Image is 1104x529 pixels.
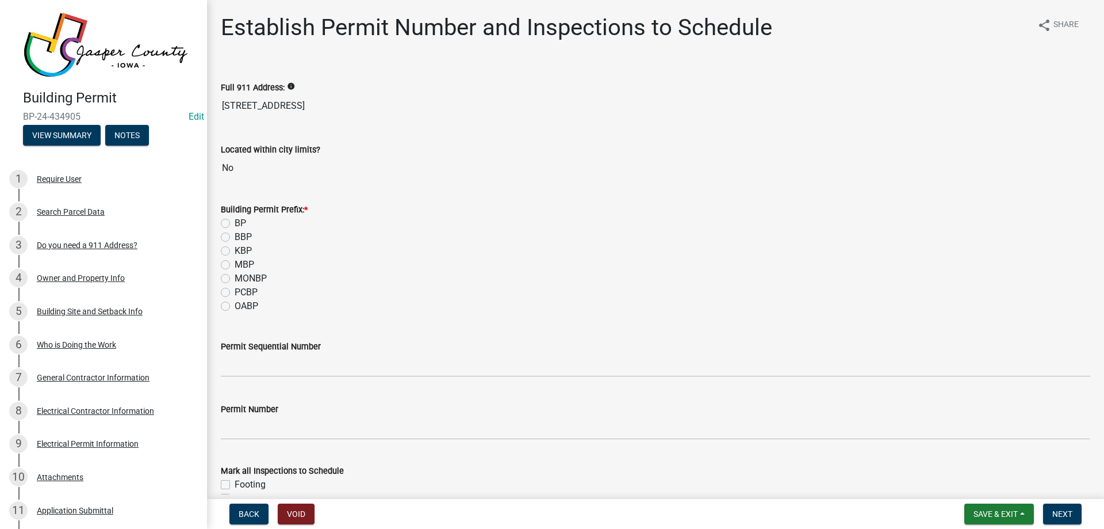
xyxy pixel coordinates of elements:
[1053,18,1079,32] span: Share
[235,216,246,230] label: BP
[9,269,28,287] div: 4
[235,492,301,505] label: Foundation Wall
[221,146,320,154] label: Located within city limits?
[9,368,28,387] div: 7
[1037,18,1051,32] i: share
[9,302,28,321] div: 5
[235,286,258,299] label: PCBP
[278,504,315,524] button: Void
[221,84,285,92] label: Full 911 Address:
[221,343,321,351] label: Permit Sequential Number
[229,504,269,524] button: Back
[239,509,259,519] span: Back
[37,307,143,315] div: Building Site and Setback Info
[221,206,308,214] label: Building Permit Prefix:
[235,258,254,272] label: MBP
[221,14,772,41] h1: Establish Permit Number and Inspections to Schedule
[235,230,252,244] label: BBP
[37,440,139,448] div: Electrical Permit Information
[9,402,28,420] div: 8
[37,241,137,249] div: Do you need a 911 Address?
[964,504,1034,524] button: Save & Exit
[9,501,28,520] div: 11
[23,111,184,122] span: BP-24-434905
[105,125,149,146] button: Notes
[9,468,28,486] div: 10
[9,336,28,354] div: 6
[23,12,189,78] img: Jasper County, Iowa
[221,406,278,414] label: Permit Number
[1028,14,1088,36] button: shareShare
[105,131,149,140] wm-modal-confirm: Notes
[37,507,113,515] div: Application Submittal
[9,170,28,188] div: 1
[235,244,252,258] label: KBP
[37,341,116,349] div: Who is Doing the Work
[37,374,149,382] div: General Contractor Information
[1052,509,1072,519] span: Next
[9,236,28,254] div: 3
[37,208,105,216] div: Search Parcel Data
[37,274,125,282] div: Owner and Property Info
[37,175,82,183] div: Require User
[37,473,83,481] div: Attachments
[189,111,204,122] a: Edit
[9,203,28,221] div: 2
[221,467,344,475] label: Mark all Inspections to Schedule
[23,125,101,146] button: View Summary
[287,82,295,90] i: info
[973,509,1018,519] span: Save & Exit
[235,299,258,313] label: OABP
[9,435,28,453] div: 9
[23,90,198,106] h4: Building Permit
[235,272,267,286] label: MONBP
[235,478,266,492] label: Footing
[189,111,204,122] wm-modal-confirm: Edit Application Number
[37,407,154,415] div: Electrical Contractor Information
[1043,504,1082,524] button: Next
[23,131,101,140] wm-modal-confirm: Summary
